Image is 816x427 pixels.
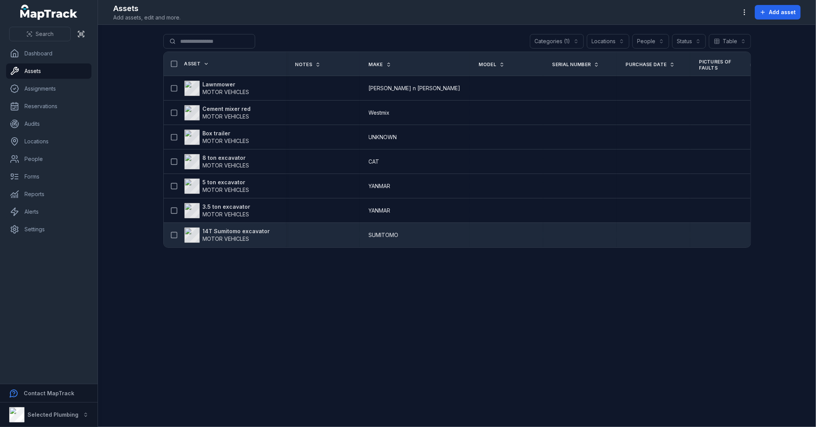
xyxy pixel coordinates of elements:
[184,179,249,194] a: 5 ton excavatorMOTOR VEHICLES
[184,130,249,145] a: Box trailerMOTOR VEHICLES
[369,231,399,239] span: SUMITOMO
[632,34,669,49] button: People
[709,34,751,49] button: Table
[626,62,667,68] span: Purchase Date
[203,203,251,211] strong: 3.5 ton excavator
[203,179,249,186] strong: 5 ton excavator
[769,8,796,16] span: Add asset
[6,222,91,237] a: Settings
[369,84,461,92] span: [PERSON_NAME] n [PERSON_NAME]
[369,158,379,166] span: CAT
[369,182,391,190] span: YANMAR
[530,34,584,49] button: Categories (1)
[552,62,599,68] a: Serial Number
[20,5,78,20] a: MapTrack
[6,99,91,114] a: Reservations
[699,59,746,71] span: Pictures of Faults
[6,116,91,132] a: Audits
[203,138,249,144] span: MOTOR VEHICLES
[24,390,74,396] strong: Contact MapTrack
[184,61,209,67] a: Asset
[6,151,91,167] a: People
[184,203,251,218] a: 3.5 ton excavatorMOTOR VEHICLES
[626,62,675,68] a: Purchase Date
[113,14,181,21] span: Add assets, edit and more.
[184,81,249,96] a: LawnmowerMOTOR VEHICLES
[203,89,249,95] span: MOTOR VEHICLES
[672,34,706,49] button: Status
[6,134,91,149] a: Locations
[203,235,249,242] span: MOTOR VEHICLES
[479,62,497,68] span: Model
[203,187,249,193] span: MOTOR VEHICLES
[203,162,249,169] span: MOTOR VEHICLES
[203,81,249,88] strong: Lawnmower
[369,133,397,141] span: UNKNOWN
[6,46,91,61] a: Dashboard
[699,59,754,71] a: Pictures of Faults
[369,207,391,214] span: YANMAR
[184,105,251,120] a: Cement mixer redMOTOR VEHICLES
[36,30,54,38] span: Search
[295,62,313,68] span: Notes
[203,130,249,137] strong: Box trailer
[6,187,91,202] a: Reports
[755,5,801,19] button: Add asset
[6,169,91,184] a: Forms
[203,113,249,120] span: MOTOR VEHICLES
[369,62,391,68] a: Make
[587,34,629,49] button: Locations
[28,411,78,418] strong: Selected Plumbing
[6,81,91,96] a: Assignments
[6,63,91,79] a: Assets
[9,27,71,41] button: Search
[184,227,270,243] a: 14T Sumitomo excavatorMOTOR VEHICLES
[203,154,249,162] strong: 8 ton excavator
[203,105,251,113] strong: Cement mixer red
[113,3,181,14] h2: Assets
[6,204,91,219] a: Alerts
[369,109,390,117] span: Westmix
[479,62,505,68] a: Model
[203,227,270,235] strong: 14T Sumitomo excavator
[184,61,201,67] span: Asset
[203,211,249,218] span: MOTOR VEHICLES
[369,62,383,68] span: Make
[552,62,591,68] span: Serial Number
[295,62,321,68] a: Notes
[184,154,249,169] a: 8 ton excavatorMOTOR VEHICLES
